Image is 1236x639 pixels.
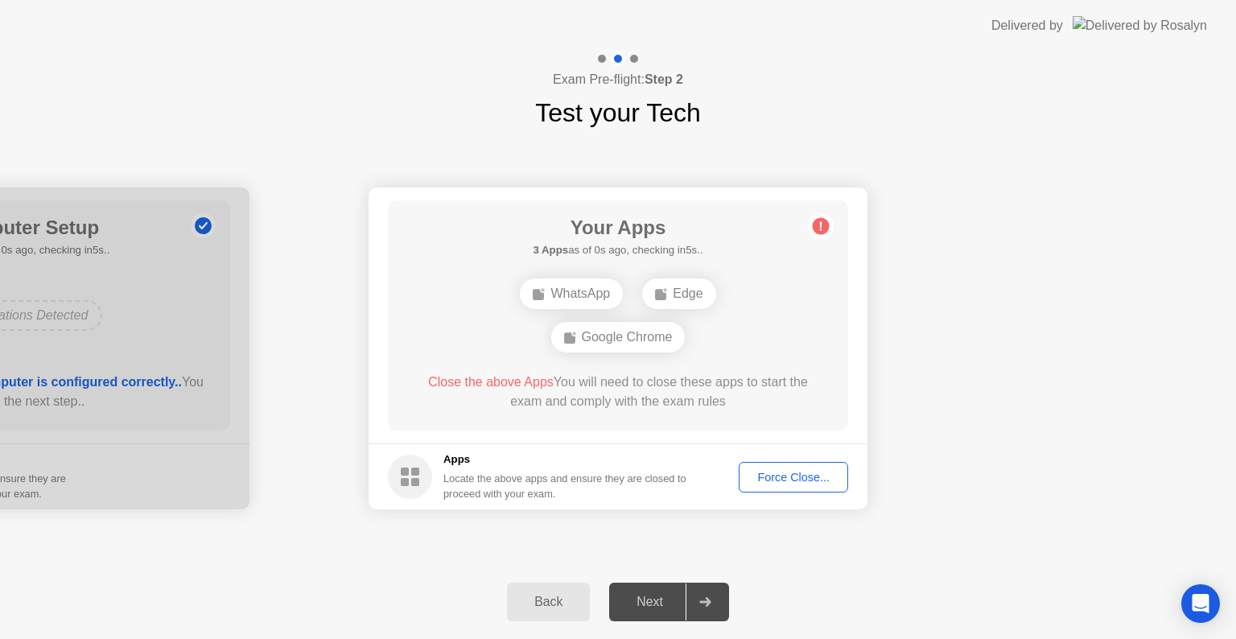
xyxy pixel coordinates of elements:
div: WhatsApp [520,278,623,309]
div: Google Chrome [551,322,686,352]
h4: Exam Pre-flight: [553,70,683,89]
span: Close the above Apps [428,375,554,389]
h5: as of 0s ago, checking in5s.. [533,242,702,258]
h1: Your Apps [533,213,702,242]
h1: Test your Tech [535,93,701,132]
img: Delivered by Rosalyn [1073,16,1207,35]
h5: Apps [443,451,687,468]
button: Next [609,583,729,621]
div: Delivered by [991,16,1063,35]
button: Back [507,583,590,621]
b: 3 Apps [533,244,568,256]
div: Open Intercom Messenger [1181,584,1220,623]
div: You will need to close these apps to start the exam and comply with the exam rules [411,373,826,411]
div: Edge [642,278,715,309]
div: Force Close... [744,471,843,484]
b: Step 2 [645,72,683,86]
div: Locate the above apps and ensure they are closed to proceed with your exam. [443,471,687,501]
div: Back [512,595,585,609]
button: Force Close... [739,462,848,493]
div: Next [614,595,686,609]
